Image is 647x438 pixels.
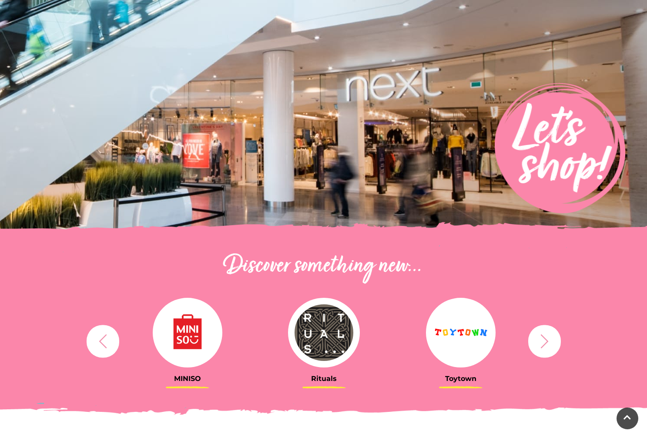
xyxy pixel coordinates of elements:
[126,298,249,383] a: MINISO
[82,253,565,280] h2: Discover something new...
[126,374,249,383] h3: MINISO
[399,298,523,383] a: Toytown
[262,374,386,383] h3: Rituals
[399,374,523,383] h3: Toytown
[262,298,386,383] a: Rituals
